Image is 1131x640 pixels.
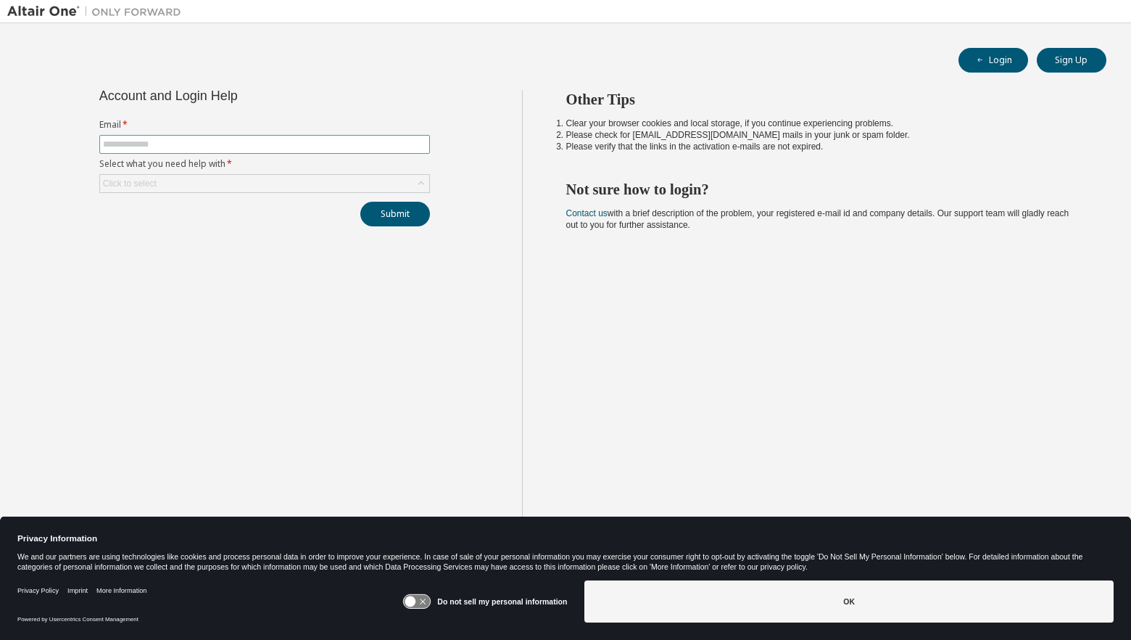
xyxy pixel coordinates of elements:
a: Contact us [566,208,608,218]
h2: Not sure how to login? [566,180,1081,199]
button: Sign Up [1037,48,1106,73]
img: Altair One [7,4,188,19]
div: Click to select [103,178,157,189]
button: Submit [360,202,430,226]
li: Please check for [EMAIL_ADDRESS][DOMAIN_NAME] mails in your junk or spam folder. [566,129,1081,141]
h2: Other Tips [566,90,1081,109]
div: Account and Login Help [99,90,364,102]
li: Clear your browser cookies and local storage, if you continue experiencing problems. [566,118,1081,129]
button: Login [958,48,1028,73]
span: with a brief description of the problem, your registered e-mail id and company details. Our suppo... [566,208,1069,230]
div: Click to select [100,175,429,192]
label: Email [99,119,430,131]
label: Select what you need help with [99,158,430,170]
li: Please verify that the links in the activation e-mails are not expired. [566,141,1081,152]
